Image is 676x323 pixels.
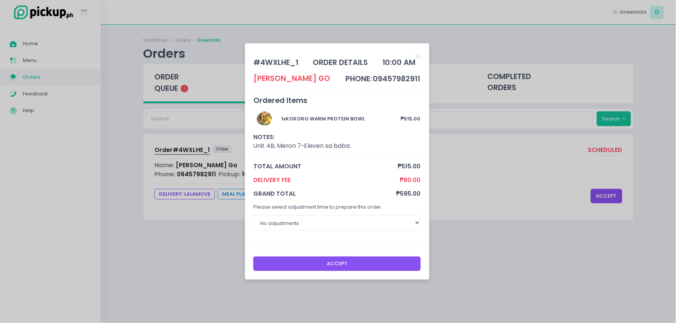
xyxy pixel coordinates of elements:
span: ₱595.00 [396,189,421,198]
div: Ordered Items [253,95,421,106]
div: [PERSON_NAME] Go [253,73,330,84]
div: # 4WXLHE_1 [253,57,298,68]
div: 10:00 AM [383,57,416,68]
span: Delivery Fee [253,176,400,184]
span: grand total [253,189,396,198]
p: Please select adjustment time to prepare this order. [253,203,421,211]
span: total amount [253,162,398,171]
button: Accept [253,256,421,271]
span: ₱515.00 [398,162,421,171]
div: order details [313,57,368,68]
span: 09457982911 [373,74,420,84]
button: Close [416,52,421,60]
td: phone: [345,73,373,85]
span: ₱80.00 [400,176,421,184]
